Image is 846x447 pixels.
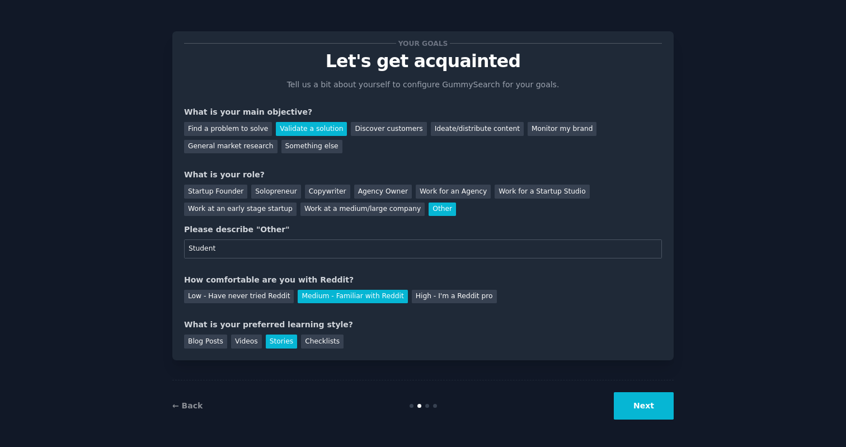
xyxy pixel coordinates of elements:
[184,274,662,286] div: How comfortable are you with Reddit?
[300,203,425,217] div: Work at a medium/large company
[184,203,297,217] div: Work at an early stage startup
[281,140,342,154] div: Something else
[184,224,662,236] div: Please describe "Other"
[172,401,203,410] a: ← Back
[184,239,662,258] input: Your role
[184,106,662,118] div: What is your main objective?
[184,122,272,136] div: Find a problem to solve
[184,290,294,304] div: Low - Have never tried Reddit
[184,319,662,331] div: What is your preferred learning style?
[184,51,662,71] p: Let's get acquainted
[184,169,662,181] div: What is your role?
[495,185,589,199] div: Work for a Startup Studio
[305,185,350,199] div: Copywriter
[412,290,497,304] div: High - I'm a Reddit pro
[282,79,564,91] p: Tell us a bit about yourself to configure GummySearch for your goals.
[416,185,491,199] div: Work for an Agency
[301,335,344,349] div: Checklists
[429,203,456,217] div: Other
[351,122,426,136] div: Discover customers
[431,122,524,136] div: Ideate/distribute content
[528,122,596,136] div: Monitor my brand
[614,392,674,420] button: Next
[251,185,300,199] div: Solopreneur
[354,185,412,199] div: Agency Owner
[184,185,247,199] div: Startup Founder
[266,335,297,349] div: Stories
[231,335,262,349] div: Videos
[184,140,278,154] div: General market research
[184,335,227,349] div: Blog Posts
[298,290,407,304] div: Medium - Familiar with Reddit
[396,37,450,49] span: Your goals
[276,122,347,136] div: Validate a solution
